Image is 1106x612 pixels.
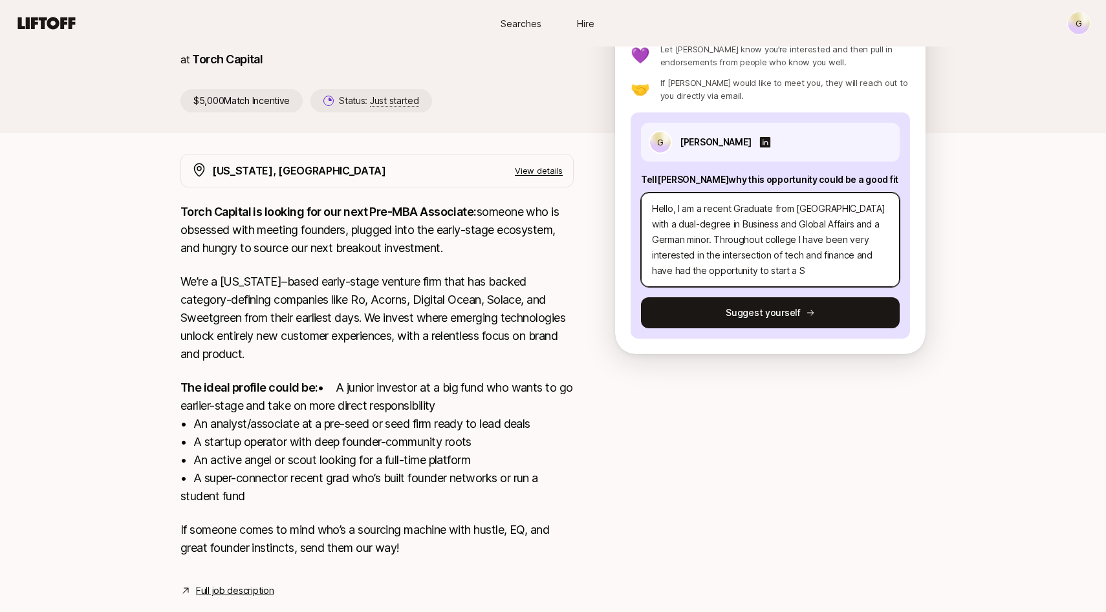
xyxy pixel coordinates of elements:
strong: The ideal profile could be: [180,381,318,394]
p: G [1076,16,1082,31]
span: Just started [370,95,419,107]
p: Let [PERSON_NAME] know you’re interested and then pull in endorsements from people who know you w... [660,43,910,69]
p: If [PERSON_NAME] would like to meet you, they will reach out to you directly via email. [660,76,910,102]
p: 💜 [631,48,650,63]
p: [PERSON_NAME] [680,134,751,150]
p: $5,000 Match Incentive [180,89,303,112]
a: Full job description [196,583,274,598]
textarea: Hello, I am a recent Graduate from [GEOGRAPHIC_DATA] with a dual-degree in Business and Global Af... [641,193,900,287]
p: If someone comes to mind who’s a sourcing machine with hustle, EQ, and great founder instincts, s... [180,521,574,557]
p: [US_STATE], [GEOGRAPHIC_DATA] [212,162,386,179]
p: Tell [PERSON_NAME] why this opportunity could be a good fit [641,172,900,187]
a: Torch Capital [192,52,263,66]
span: Hire [577,17,594,30]
p: someone who is obsessed with meeting founders, plugged into the early-stage ecosystem, and hungry... [180,203,574,257]
p: Status: [339,93,418,109]
span: Searches [501,17,541,30]
p: at [180,51,190,68]
button: Suggest yourself [641,297,900,328]
a: Hire [553,12,618,36]
button: G [1067,12,1090,35]
p: View details [515,164,563,177]
p: 🤝 [631,81,650,97]
p: • A junior investor at a big fund who wants to go earlier-stage and take on more direct responsib... [180,379,574,505]
p: We’re a [US_STATE]–based early-stage venture firm that has backed category-defining companies lik... [180,273,574,363]
strong: Torch Capital is looking for our next Pre-MBA Associate: [180,205,477,218]
p: G [657,134,664,150]
a: Searches [488,12,553,36]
